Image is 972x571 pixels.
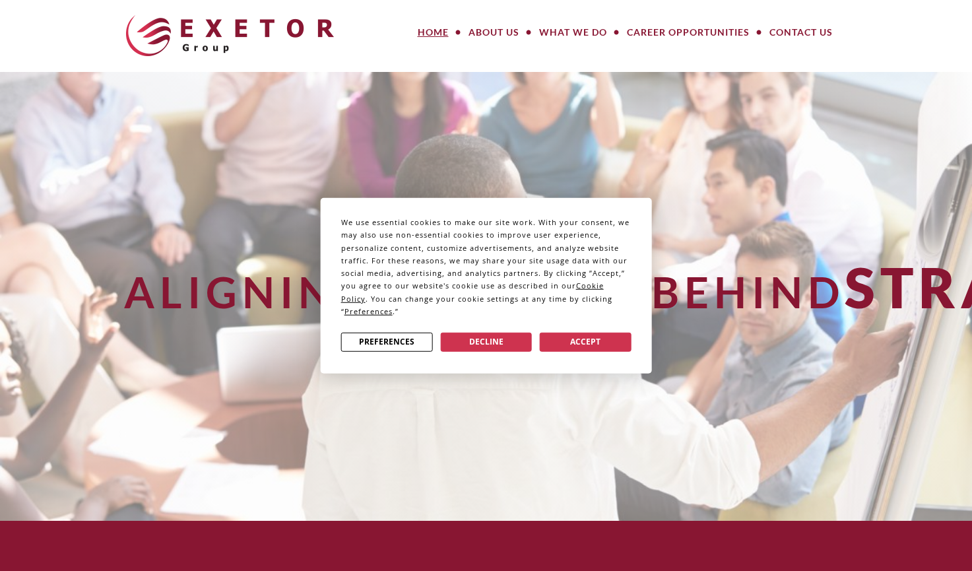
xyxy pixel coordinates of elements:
button: Decline [440,332,532,351]
button: Accept [540,332,632,351]
button: Preferences [341,332,433,351]
div: We use essential cookies to make our site work. With your consent, we may also use non-essential ... [341,216,632,318]
div: Cookie Consent Prompt [320,197,652,374]
span: Preferences [344,306,393,316]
